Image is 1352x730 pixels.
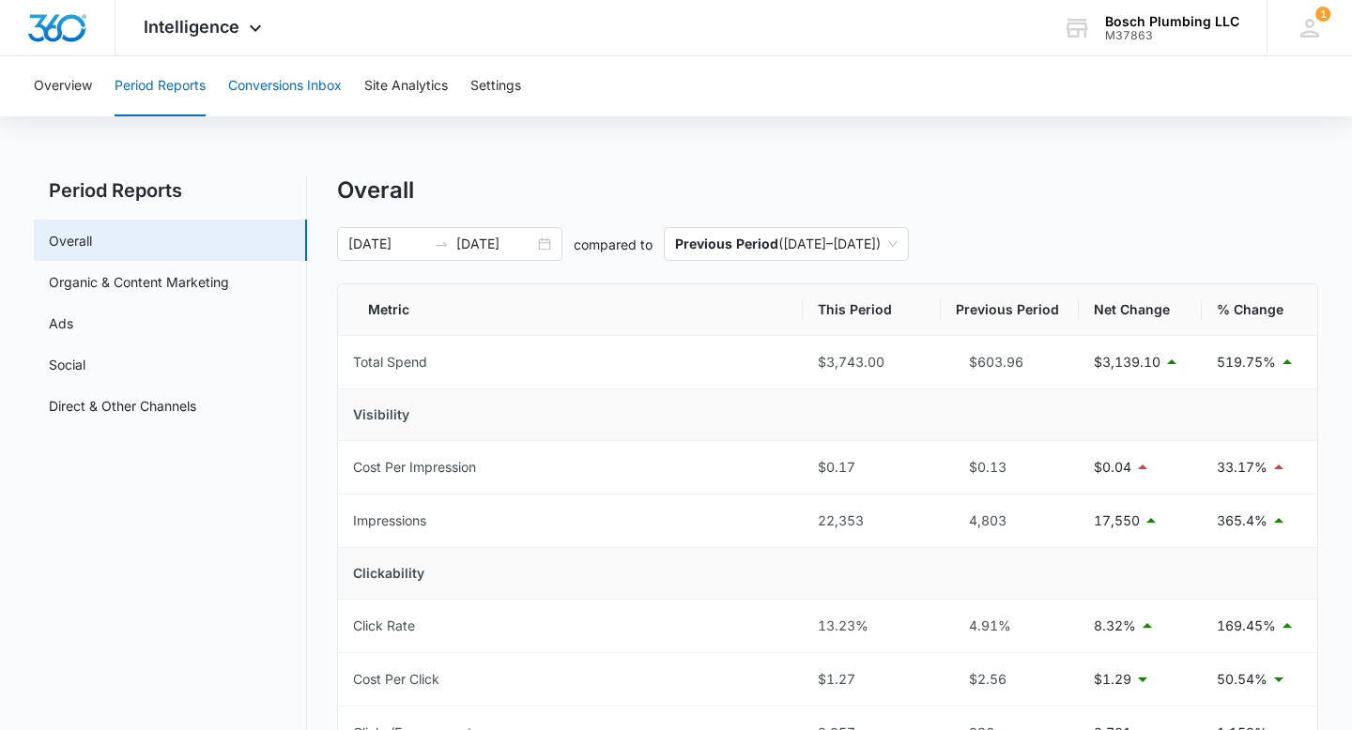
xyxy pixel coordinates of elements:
a: Organic & Content Marketing [49,272,229,292]
button: Settings [470,56,521,116]
h1: Overall [337,176,414,205]
div: $3,743.00 [818,352,926,373]
div: Total Spend [353,352,427,373]
span: ( [DATE] – [DATE] ) [675,228,898,260]
div: account id [1105,29,1239,42]
p: 33.17% [1217,457,1267,478]
p: 17,550 [1094,510,1140,531]
th: Previous Period [941,284,1079,336]
div: Cost Per Impression [353,457,476,478]
td: Clickability [338,548,1317,600]
div: $0.13 [956,457,1064,478]
button: Period Reports [115,56,206,116]
p: $1.29 [1094,669,1131,690]
button: Conversions Inbox [228,56,342,116]
p: 519.75% [1217,352,1276,373]
div: $0.17 [818,457,926,478]
a: Direct & Other Channels [49,396,196,416]
div: $1.27 [818,669,926,690]
button: Overview [34,56,92,116]
p: $3,139.10 [1094,352,1160,373]
div: Cost Per Click [353,669,439,690]
h2: Period Reports [34,176,307,205]
div: 22,353 [818,510,926,531]
th: Net Change [1079,284,1202,336]
div: 4,803 [956,510,1064,531]
div: Click Rate [353,616,415,636]
span: to [434,236,449,251]
div: $2.56 [956,669,1064,690]
p: 365.4% [1217,510,1267,531]
input: End date [456,234,534,254]
th: % Change [1202,284,1317,336]
button: Site Analytics [364,56,448,116]
div: notifications count [1315,7,1330,22]
div: Impressions [353,510,426,531]
div: 4.91% [956,616,1064,636]
p: 169.45% [1217,616,1276,636]
p: Previous Period [675,236,778,251]
p: compared to [574,235,653,254]
th: This Period [803,284,941,336]
div: account name [1105,14,1239,29]
span: swap-right [434,236,449,251]
p: 8.32% [1094,616,1136,636]
input: Start date [348,234,426,254]
a: Ads [49,313,73,333]
th: Metric [338,284,803,336]
span: 1 [1315,7,1330,22]
div: $603.96 [956,352,1064,373]
p: $0.04 [1094,457,1131,478]
p: 50.54% [1217,669,1267,690]
a: Overall [49,231,92,251]
a: Social [49,355,85,374]
span: Intelligence [144,17,239,37]
td: Visibility [338,389,1317,441]
div: 13.23% [818,616,926,636]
